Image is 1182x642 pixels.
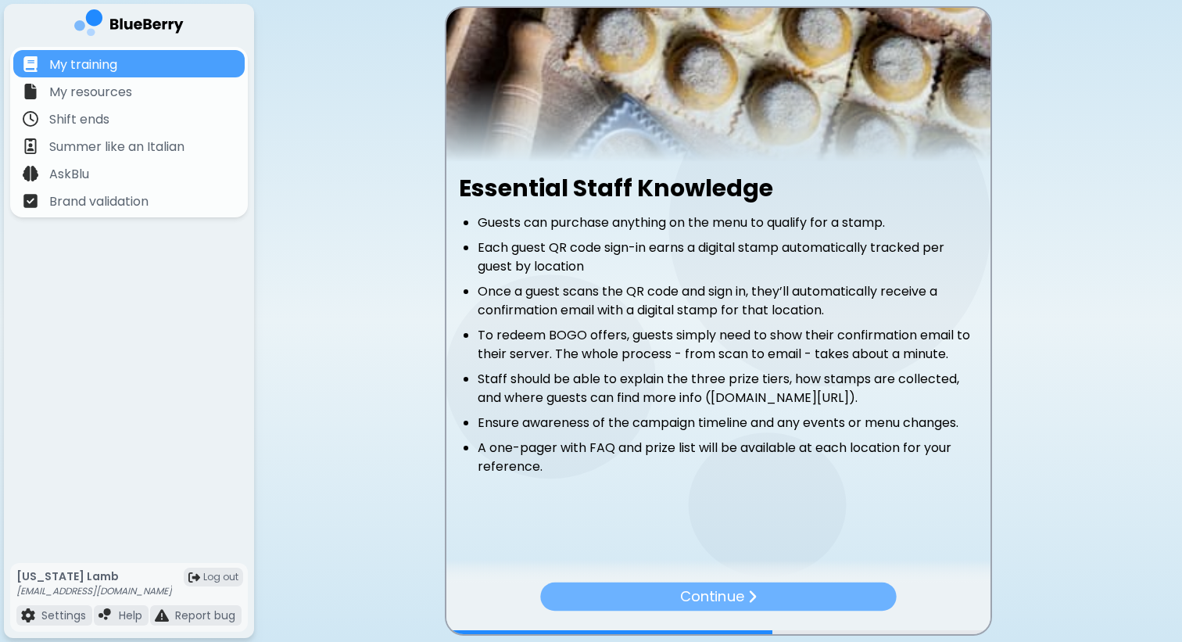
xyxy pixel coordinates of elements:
[16,585,172,597] p: [EMAIL_ADDRESS][DOMAIN_NAME]
[49,138,184,156] p: Summer like an Italian
[478,370,978,407] li: Staff should be able to explain the three prize tiers, how stamps are collected, and where guests...
[21,608,35,622] img: file icon
[41,608,86,622] p: Settings
[155,608,169,622] img: file icon
[478,439,978,476] li: A one-pager with FAQ and prize list will be available at each location for your reference.
[49,110,109,129] p: Shift ends
[478,239,978,276] li: Each guest QR code sign-in earns a digital stamp automatically tracked per guest by location
[175,608,235,622] p: Report bug
[49,165,89,184] p: AskBlu
[679,586,743,608] p: Continue
[747,589,756,604] img: file icon
[23,84,38,99] img: file icon
[16,569,172,583] p: [US_STATE] Lamb
[23,56,38,72] img: file icon
[49,83,132,102] p: My resources
[49,56,117,74] p: My training
[23,138,38,154] img: file icon
[23,166,38,181] img: file icon
[478,326,978,364] li: To redeem BOGO offers, guests simply need to show their confirmation email to their server. The w...
[23,193,38,209] img: file icon
[459,174,978,203] h2: Essential Staff Knowledge
[119,608,142,622] p: Help
[188,572,200,583] img: logout
[23,111,38,127] img: file icon
[49,192,149,211] p: Brand validation
[478,213,978,232] li: Guests can purchase anything on the menu to qualify for a stamp.
[478,282,978,320] li: Once a guest scans the QR code and sign in, they’ll automatically receive a confirmation email wi...
[203,571,238,583] span: Log out
[98,608,113,622] img: file icon
[478,414,978,432] li: Ensure awareness of the campaign timeline and any events or menu changes.
[74,9,184,41] img: company logo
